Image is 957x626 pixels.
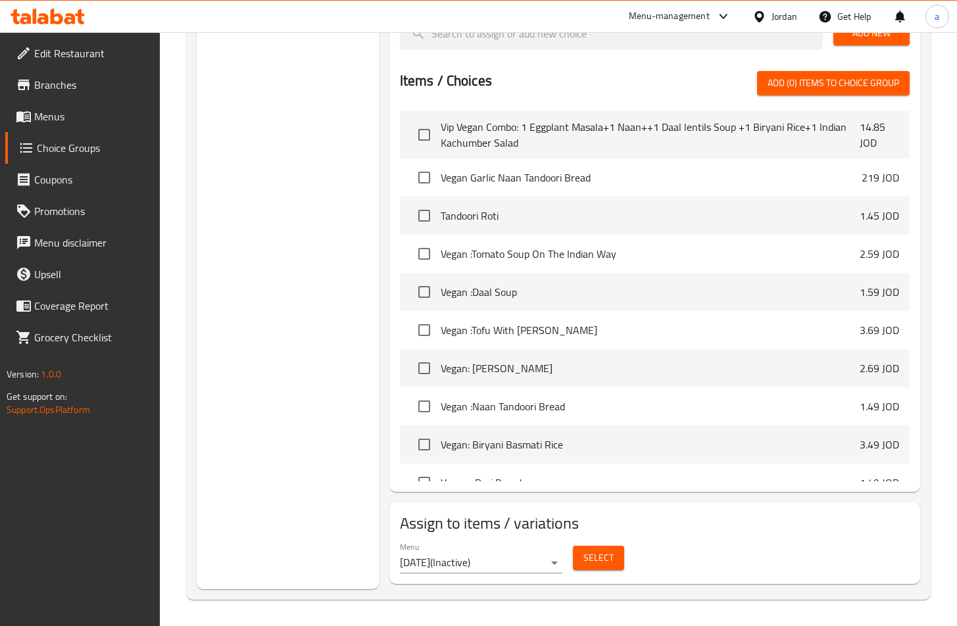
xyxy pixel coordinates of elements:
[860,437,899,452] p: 3.49 JOD
[34,329,149,345] span: Grocery Checklist
[410,202,438,229] span: Select choice
[441,360,860,376] span: Vegan: [PERSON_NAME]
[860,398,899,414] p: 1.49 JOD
[5,195,160,227] a: Promotions
[5,290,160,322] a: Coverage Report
[844,25,899,41] span: Add New
[7,388,67,405] span: Get support on:
[410,316,438,344] span: Select choice
[410,469,438,496] span: Select choice
[5,227,160,258] a: Menu disclaimer
[860,208,899,224] p: 1.45 JOD
[410,164,438,191] span: Select choice
[5,322,160,353] a: Grocery Checklist
[860,360,899,376] p: 2.69 JOD
[34,108,149,124] span: Menus
[34,266,149,282] span: Upsell
[400,552,563,573] div: [DATE](Inactive)
[5,132,160,164] a: Choice Groups
[860,119,899,151] p: 14.85 JOD
[34,45,149,61] span: Edit Restaurant
[410,240,438,268] span: Select choice
[400,71,492,91] h2: Items / Choices
[862,170,899,185] p: 219 JOD
[833,21,910,45] button: Add New
[34,235,149,251] span: Menu disclaimer
[34,172,149,187] span: Coupons
[441,246,860,262] span: Vegan :Tomato Soup On The Indian Way
[7,401,90,418] a: Support.OpsPlatform
[34,298,149,314] span: Coverage Report
[935,9,939,24] span: a
[5,37,160,69] a: Edit Restaurant
[441,170,862,185] span: Vegan Garlic Naan Tandoori Bread
[583,550,614,566] span: Select
[441,284,860,300] span: Vegan :Daal Soup
[860,322,899,338] p: 3.69 JOD
[629,9,710,24] div: Menu-management
[860,475,899,491] p: 1.49 JOD
[7,366,39,383] span: Version:
[5,69,160,101] a: Branches
[5,258,160,290] a: Upsell
[34,77,149,93] span: Branches
[441,398,860,414] span: Vegan :Naan Tandoori Bread
[768,75,899,91] span: Add (0) items to choice group
[860,284,899,300] p: 1.59 JOD
[41,366,61,383] span: 1.0.0
[860,246,899,262] p: 2.59 JOD
[400,16,823,50] input: search
[5,101,160,132] a: Menus
[400,543,419,551] label: Menu
[772,9,797,24] div: Jordan
[410,431,438,458] span: Select choice
[410,354,438,382] span: Select choice
[37,140,149,156] span: Choice Groups
[441,475,860,491] span: Vegan : Puri Bread
[441,208,860,224] span: Tandoori Roti
[573,546,624,570] button: Select
[5,164,160,195] a: Coupons
[441,322,860,338] span: Vegan :Tofu With [PERSON_NAME]
[410,393,438,420] span: Select choice
[441,437,860,452] span: Vegan: Biryani Basmati Rice
[410,121,438,149] span: Select choice
[757,71,910,95] button: Add (0) items to choice group
[441,119,860,151] span: Vip Vegan Combo: 1 Eggplant Masala+1 Naan++1 Daal lentils Soup +1 Biryani Rice+1 Indian Kachumber...
[400,513,910,534] h2: Assign to items / variations
[34,203,149,219] span: Promotions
